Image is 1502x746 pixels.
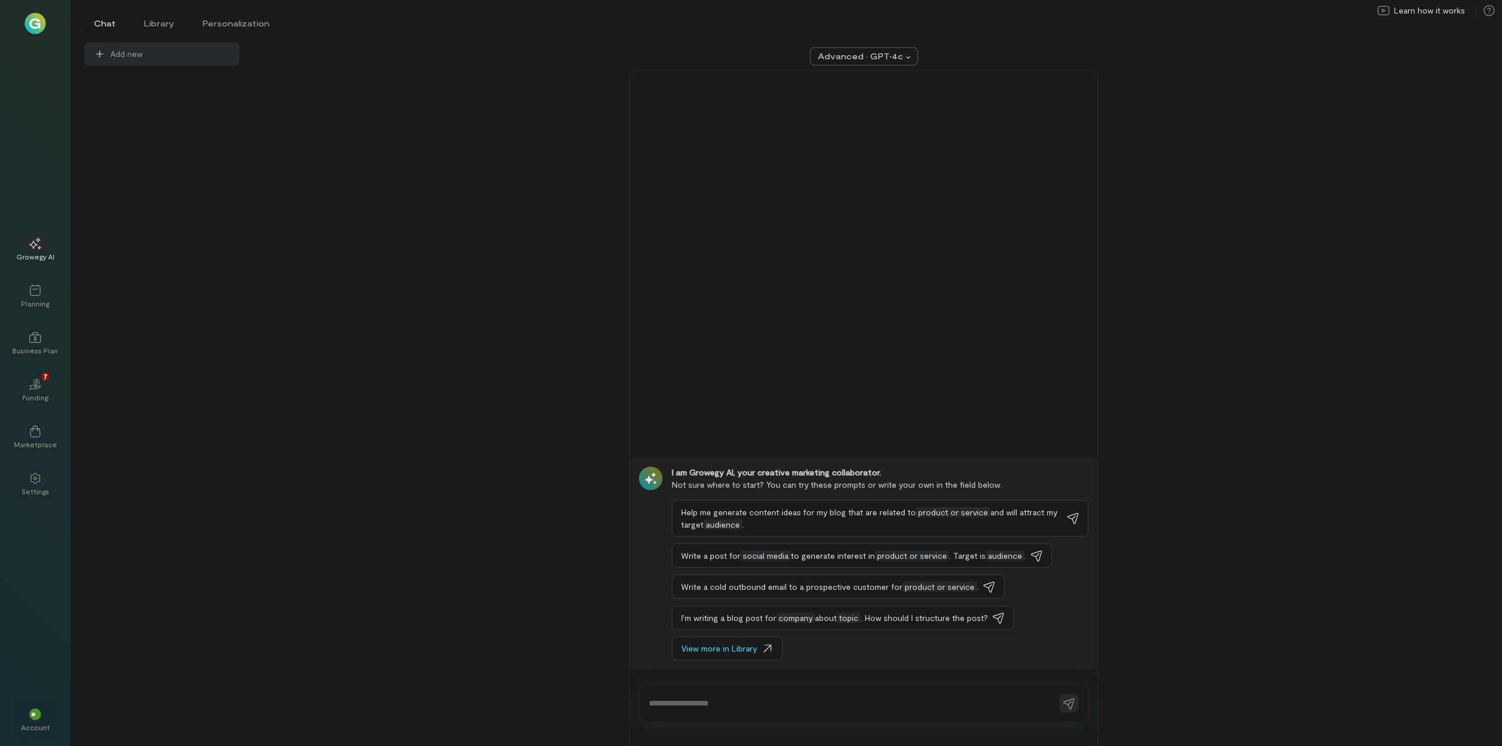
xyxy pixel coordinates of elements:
[672,575,1004,599] button: Write a cold outbound email to a prospective customer forproduct or service.
[986,551,1024,561] span: audience
[1024,551,1026,561] span: .
[742,519,744,529] span: .
[110,48,230,60] span: Add new
[681,613,776,623] span: I’m writing a blog post for
[672,500,1088,536] button: Help me generate content ideas for my blog that are related toproduct or serviceand will attract ...
[815,613,837,623] span: about
[14,228,56,271] a: Growegy AI
[43,371,48,382] span: 7
[791,551,875,561] span: to generate interest in
[672,544,1052,568] button: Write a post forsocial mediato generate interest inproduct or service. Target isaudience.
[740,551,791,561] span: social media
[14,322,56,364] a: Business Plan
[902,582,977,592] span: product or service
[21,723,50,732] div: Account
[875,551,949,561] span: product or service
[672,467,1088,478] div: I am Growegy AI, your creative marketing collaborator.
[193,14,279,33] li: Personalization
[703,519,742,529] span: audience
[134,14,184,33] li: Library
[16,252,55,261] div: Growegy AI
[681,643,757,654] span: View more in Library
[977,582,979,592] span: .
[84,14,125,33] li: Chat
[672,606,1014,630] button: I’m writing a blog post forcompanyabouttopic. How should I structure the post?
[949,551,986,561] span: . Target is
[21,299,49,308] div: Planning
[681,551,740,561] span: Write a post for
[22,487,49,496] div: Settings
[14,369,56,411] a: Funding
[818,50,902,62] div: Advanced · GPT‑4o
[837,613,861,623] span: topic
[12,346,58,355] div: Business Plan
[14,416,56,458] a: Marketplace
[916,507,990,517] span: product or service
[672,637,783,660] button: View more in Library
[22,393,48,402] div: Funding
[1394,5,1465,16] span: Learn how it works
[861,613,988,623] span: . How should I structure the post?
[14,440,57,449] div: Marketplace
[681,582,902,592] span: Write a cold outbound email to a prospective customer for
[681,507,916,517] span: Help me generate content ideas for my blog that are related to
[14,463,56,505] a: Settings
[776,613,815,623] span: company
[672,478,1088,491] div: Not sure where to start? You can try these prompts or write your own in the field below.
[14,275,56,318] a: Planning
